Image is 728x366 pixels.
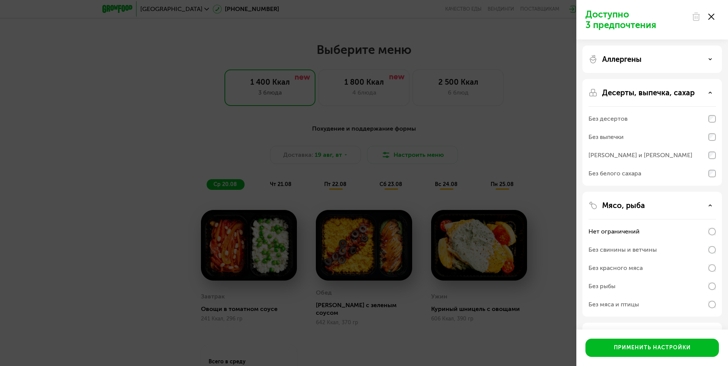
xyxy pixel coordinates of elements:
[602,55,642,64] p: Аллергены
[588,282,615,291] div: Без рыбы
[585,339,719,357] button: Применить настройки
[588,227,640,236] div: Нет ограничений
[588,245,657,254] div: Без свинины и ветчины
[585,9,687,30] p: Доступно 3 предпочтения
[588,300,639,309] div: Без мяса и птицы
[588,169,641,178] div: Без белого сахара
[602,201,645,210] p: Мясо, рыба
[588,133,624,142] div: Без выпечки
[588,263,643,273] div: Без красного мяса
[602,88,695,97] p: Десерты, выпечка, сахар
[588,151,692,160] div: [PERSON_NAME] и [PERSON_NAME]
[588,114,628,123] div: Без десертов
[614,344,691,352] div: Применить настройки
